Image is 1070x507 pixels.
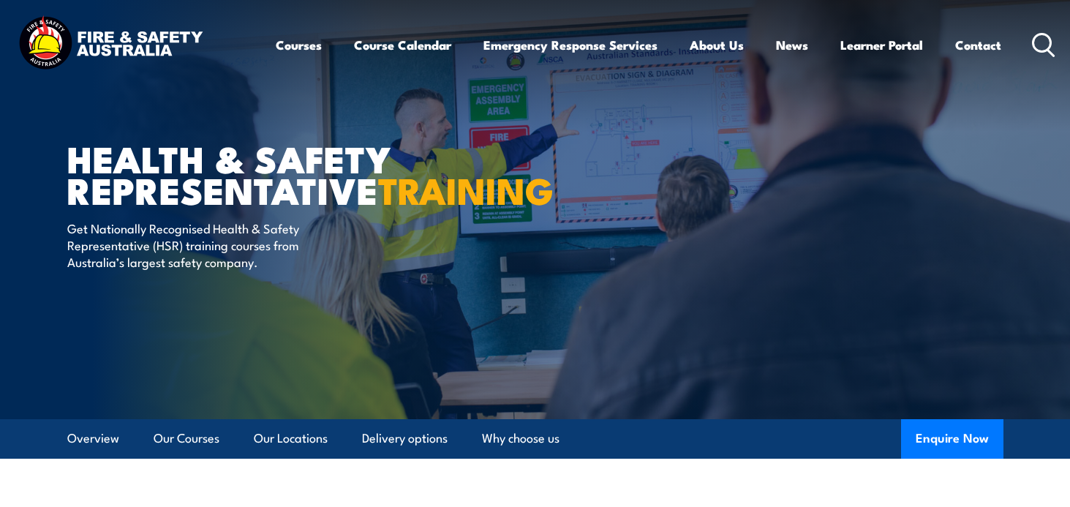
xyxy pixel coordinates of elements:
a: Courses [276,26,322,64]
a: Why choose us [482,419,560,458]
strong: TRAINING [378,161,554,217]
a: News [776,26,808,64]
a: Learner Portal [840,26,923,64]
a: Overview [67,419,119,458]
a: Emergency Response Services [483,26,658,64]
a: Course Calendar [354,26,451,64]
a: Our Locations [254,419,328,458]
a: Contact [955,26,1001,64]
a: Delivery options [362,419,448,458]
a: Our Courses [154,419,219,458]
p: Get Nationally Recognised Health & Safety Representative (HSR) training courses from Australia’s ... [67,219,334,271]
a: About Us [690,26,744,64]
button: Enquire Now [901,419,1003,459]
h1: Health & Safety Representative [67,142,429,205]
